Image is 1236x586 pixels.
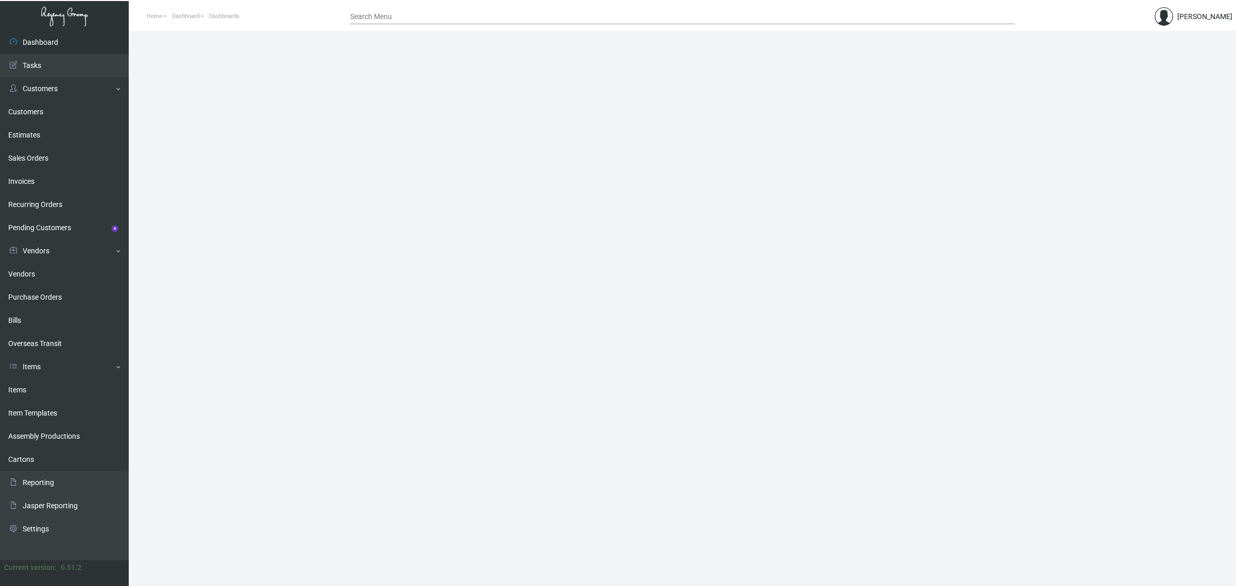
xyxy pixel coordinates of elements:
span: Dashboard [172,13,199,20]
span: Home [147,13,162,20]
div: 0.51.2 [61,562,81,573]
span: Dashboards [209,13,239,20]
img: admin@bootstrapmaster.com [1155,7,1173,26]
div: Current version: [4,562,57,573]
div: [PERSON_NAME] [1177,11,1232,22]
